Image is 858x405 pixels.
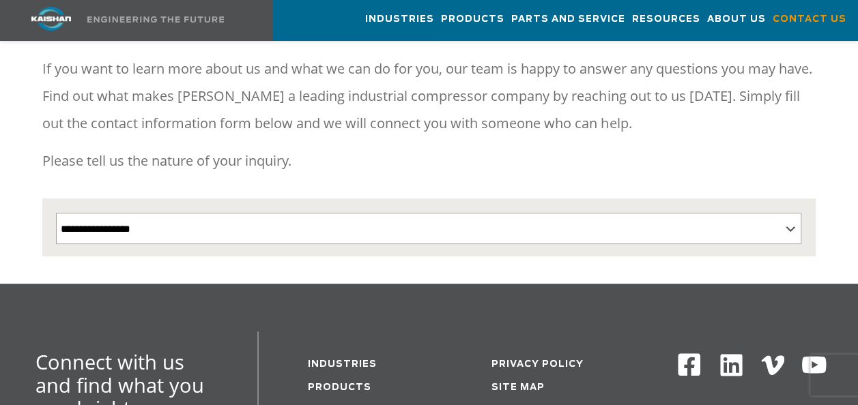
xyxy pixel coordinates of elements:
[773,1,846,37] a: Contact Us
[773,12,846,27] span: Contact Us
[308,360,377,369] a: Industries
[718,352,745,378] img: Linkedin
[511,1,625,37] a: Parts and Service
[632,1,700,37] a: Resources
[801,352,827,378] img: Youtube
[761,355,784,375] img: Vimeo
[441,12,504,27] span: Products
[511,12,625,27] span: Parts and Service
[308,383,371,392] a: Products
[365,12,434,27] span: Industries
[491,383,545,392] a: Site Map
[491,360,584,369] a: Privacy Policy
[87,16,224,22] img: Engineering the future
[707,12,766,27] span: About Us
[632,12,700,27] span: Resources
[42,55,815,137] p: If you want to learn more about us and what we can do for you, our team is happy to answer any qu...
[42,147,815,175] p: Please tell us the nature of your inquiry.
[676,352,702,377] img: Facebook
[707,1,766,37] a: About Us
[441,1,504,37] a: Products
[365,1,434,37] a: Industries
